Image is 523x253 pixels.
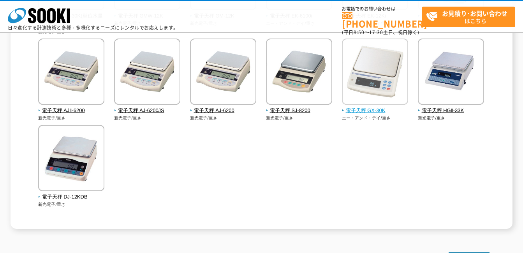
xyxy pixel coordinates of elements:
[369,29,383,36] span: 17:30
[418,99,484,115] a: 電子天秤 HGⅡ-33K
[342,12,422,28] a: [PHONE_NUMBER]
[38,107,105,115] span: 電子天秤 AJⅡ-6200
[190,39,256,107] img: 電子天秤 AJ-6200
[190,115,257,121] p: 新光電子/重さ
[38,125,104,193] img: 電子天秤 DJ-12KDB
[422,7,515,27] a: お見積り･お問い合わせはこちら
[114,99,181,115] a: 電子天秤 AJ-6200JS
[38,193,105,201] span: 電子天秤 DJ-12KDB
[354,29,365,36] span: 8:50
[342,39,408,107] img: 電子天秤 GX-30K
[266,39,332,107] img: 電子天秤 SJ-8200
[418,115,484,121] p: 新光電子/重さ
[38,115,105,121] p: 新光電子/重さ
[38,39,104,107] img: 電子天秤 AJⅡ-6200
[38,99,105,115] a: 電子天秤 AJⅡ-6200
[114,39,180,107] img: 電子天秤 AJ-6200JS
[418,107,484,115] span: 電子天秤 HGⅡ-33K
[114,107,181,115] span: 電子天秤 AJ-6200JS
[342,7,422,11] span: お電話でのお問い合わせは
[442,9,507,18] strong: お見積り･お問い合わせ
[418,39,484,107] img: 電子天秤 HGⅡ-33K
[342,115,409,121] p: エー・アンド・デイ/重さ
[342,99,409,115] a: 電子天秤 GX-30K
[38,186,105,201] a: 電子天秤 DJ-12KDB
[426,7,515,26] span: はこちら
[342,29,419,36] span: (平日 ～ 土日、祝日除く)
[266,115,333,121] p: 新光電子/重さ
[38,201,105,208] p: 新光電子/重さ
[266,107,333,115] span: 電子天秤 SJ-8200
[114,115,181,121] p: 新光電子/重さ
[8,25,178,30] p: 日々進化する計測技術と多種・多様化するニーズにレンタルでお応えします。
[190,99,257,115] a: 電子天秤 AJ-6200
[342,107,409,115] span: 電子天秤 GX-30K
[266,99,333,115] a: 電子天秤 SJ-8200
[190,107,257,115] span: 電子天秤 AJ-6200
